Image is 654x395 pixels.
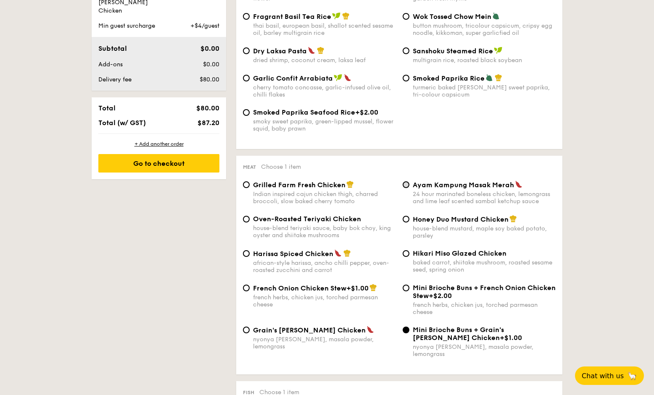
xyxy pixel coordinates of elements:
img: icon-vegan.f8ff3823.svg [494,47,502,54]
img: icon-vegan.f8ff3823.svg [332,12,340,20]
div: house-blend mustard, maple soy baked potato, parsley [413,225,556,239]
span: $0.00 [200,44,219,52]
span: +$1.00 [346,284,369,292]
span: Mini Brioche Buns + Grain's [PERSON_NAME] Chicken [413,326,504,342]
span: Smoked Paprika Seafood Rice [253,108,355,116]
div: nyonya [PERSON_NAME], masala powder, lemongrass [413,343,556,358]
div: baked carrot, shiitake mushroom, roasted sesame seed, spring onion [413,259,556,273]
span: 🦙 [627,371,637,381]
div: thai basil, european basil, shallot scented sesame oil, barley multigrain rice [253,22,396,37]
span: Wok Tossed Chow Mein [413,13,491,21]
input: Ayam Kampung Masak Merah24 hour marinated boneless chicken, lemongrass and lime leaf scented samb... [403,181,409,188]
img: icon-spicy.37a8142b.svg [308,47,315,54]
div: turmeric baked [PERSON_NAME] sweet paprika, tri-colour capsicum [413,84,556,98]
span: Sanshoku Steamed Rice [413,47,493,55]
span: Oven-Roasted Teriyaki Chicken [253,215,361,223]
img: icon-vegan.f8ff3823.svg [334,74,342,81]
span: $87.20 [198,119,219,127]
img: icon-chef-hat.a58ddaea.svg [509,215,517,222]
span: Choose 1 item [261,163,301,170]
span: Delivery fee [98,76,132,83]
img: icon-chef-hat.a58ddaea.svg [342,12,350,20]
input: Oven-Roasted Teriyaki Chickenhouse-blend teriyaki sauce, baby bok choy, king oyster and shiitake ... [243,216,250,222]
div: + Add another order [98,141,219,147]
span: Grilled Farm Fresh Chicken [253,181,345,189]
img: icon-vegetarian.fe4039eb.svg [492,12,500,20]
div: Go to checkout [98,154,219,173]
input: Harissa Spiced Chickenafrican-style harissa, ancho chilli pepper, oven-roasted zucchini and carrot [243,250,250,257]
img: icon-spicy.37a8142b.svg [344,74,351,81]
span: Dry Laksa Pasta [253,47,307,55]
input: Smoked Paprika Seafood Rice+$2.00smoky sweet paprika, green-lipped mussel, flower squid, baby prawn [243,109,250,116]
div: button mushroom, tricolour capsicum, cripsy egg noodle, kikkoman, super garlicfied oil [413,22,556,37]
img: icon-chef-hat.a58ddaea.svg [317,47,324,54]
span: Garlic Confit Arrabiata [253,74,333,82]
span: Hikari Miso Glazed Chicken [413,249,506,257]
input: Dry Laksa Pastadried shrimp, coconut cream, laksa leaf [243,47,250,54]
input: Hikari Miso Glazed Chickenbaked carrot, shiitake mushroom, roasted sesame seed, spring onion [403,250,409,257]
span: Chat with us [582,372,624,380]
span: Mini Brioche Buns + French Onion Chicken Stew [413,284,556,300]
img: icon-chef-hat.a58ddaea.svg [343,249,351,257]
div: french herbs, chicken jus, torched parmesan cheese [413,301,556,316]
span: Meat [243,164,256,170]
input: Sanshoku Steamed Ricemultigrain rice, roasted black soybean [403,47,409,54]
span: Honey Duo Mustard Chicken [413,215,509,223]
input: Mini Brioche Buns + French Onion Chicken Stew+$2.00french herbs, chicken jus, torched parmesan ch... [403,285,409,291]
span: Subtotal [98,44,127,52]
img: icon-vegetarian.fe4039eb.svg [485,74,493,81]
input: Fragrant Basil Tea Ricethai basil, european basil, shallot scented sesame oil, barley multigrain ... [243,13,250,20]
input: Garlic Confit Arrabiatacherry tomato concasse, garlic-infused olive oil, chilli flakes [243,75,250,81]
span: Fragrant Basil Tea Rice [253,13,331,21]
div: smoky sweet paprika, green-lipped mussel, flower squid, baby prawn [253,118,396,132]
div: cherry tomato concasse, garlic-infused olive oil, chilli flakes [253,84,396,98]
span: +$2.00 [355,108,378,116]
img: icon-spicy.37a8142b.svg [515,180,522,188]
span: +$2.00 [429,292,452,300]
input: Mini Brioche Buns + Grain's [PERSON_NAME] Chicken+$1.00nyonya [PERSON_NAME], masala powder, lemon... [403,327,409,333]
span: Smoked Paprika Rice [413,74,485,82]
span: Add-ons [98,61,123,68]
div: Indian inspired cajun chicken thigh, charred broccoli, slow baked cherry tomato [253,191,396,205]
div: house-blend teriyaki sauce, baby bok choy, king oyster and shiitake mushrooms [253,225,396,239]
span: Ayam Kampung Masak Merah [413,181,514,189]
div: nyonya [PERSON_NAME], masala powder, lemongrass [253,336,396,350]
span: $80.00 [200,76,219,83]
div: french herbs, chicken jus, torched parmesan cheese [253,294,396,308]
input: Grilled Farm Fresh ChickenIndian inspired cajun chicken thigh, charred broccoli, slow baked cherr... [243,181,250,188]
input: Honey Duo Mustard Chickenhouse-blend mustard, maple soy baked potato, parsley [403,216,409,222]
input: French Onion Chicken Stew+$1.00french herbs, chicken jus, torched parmesan cheese [243,285,250,291]
img: icon-chef-hat.a58ddaea.svg [346,180,354,188]
img: icon-chef-hat.a58ddaea.svg [369,284,377,291]
span: $80.00 [196,104,219,112]
span: Grain's [PERSON_NAME] Chicken [253,326,366,334]
div: 24 hour marinated boneless chicken, lemongrass and lime leaf scented sambal ketchup sauce [413,191,556,205]
span: Min guest surcharge [98,22,155,29]
input: Wok Tossed Chow Meinbutton mushroom, tricolour capsicum, cripsy egg noodle, kikkoman, super garli... [403,13,409,20]
img: icon-spicy.37a8142b.svg [334,249,342,257]
span: $0.00 [203,61,219,68]
span: +$4/guest [190,22,219,29]
input: Smoked Paprika Riceturmeric baked [PERSON_NAME] sweet paprika, tri-colour capsicum [403,75,409,81]
div: multigrain rice, roasted black soybean [413,57,556,64]
span: French Onion Chicken Stew [253,284,346,292]
img: icon-chef-hat.a58ddaea.svg [495,74,502,81]
button: Chat with us🦙 [575,366,644,385]
span: Total [98,104,116,112]
img: icon-spicy.37a8142b.svg [367,326,374,333]
div: african-style harissa, ancho chilli pepper, oven-roasted zucchini and carrot [253,259,396,274]
span: Harissa Spiced Chicken [253,250,333,258]
span: Total (w/ GST) [98,119,146,127]
span: +$1.00 [500,334,522,342]
div: dried shrimp, coconut cream, laksa leaf [253,57,396,64]
input: Grain's [PERSON_NAME] Chickennyonya [PERSON_NAME], masala powder, lemongrass [243,327,250,333]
